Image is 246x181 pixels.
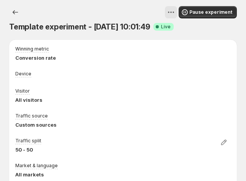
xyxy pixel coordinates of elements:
[15,88,30,94] p: Visitor
[9,22,150,31] span: Template experiment - [DATE] 10:01:49
[15,121,57,129] p: Custom sources
[15,46,49,52] p: Winning metric
[15,71,31,77] p: Device
[165,6,177,18] button: View actions for Template experiment - Sep 29, 10:01:49
[15,146,41,153] p: 50 - 50
[179,6,237,18] button: Pause experiment
[9,6,21,18] button: Experiments
[15,138,41,144] p: Traffic split
[15,96,42,104] p: All visitors
[161,24,171,30] span: Live
[15,54,56,62] p: Conversion rate
[15,171,58,178] p: All markets
[189,9,232,15] span: Pause experiment
[15,113,48,119] p: Traffic source
[15,163,58,169] p: Market & language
